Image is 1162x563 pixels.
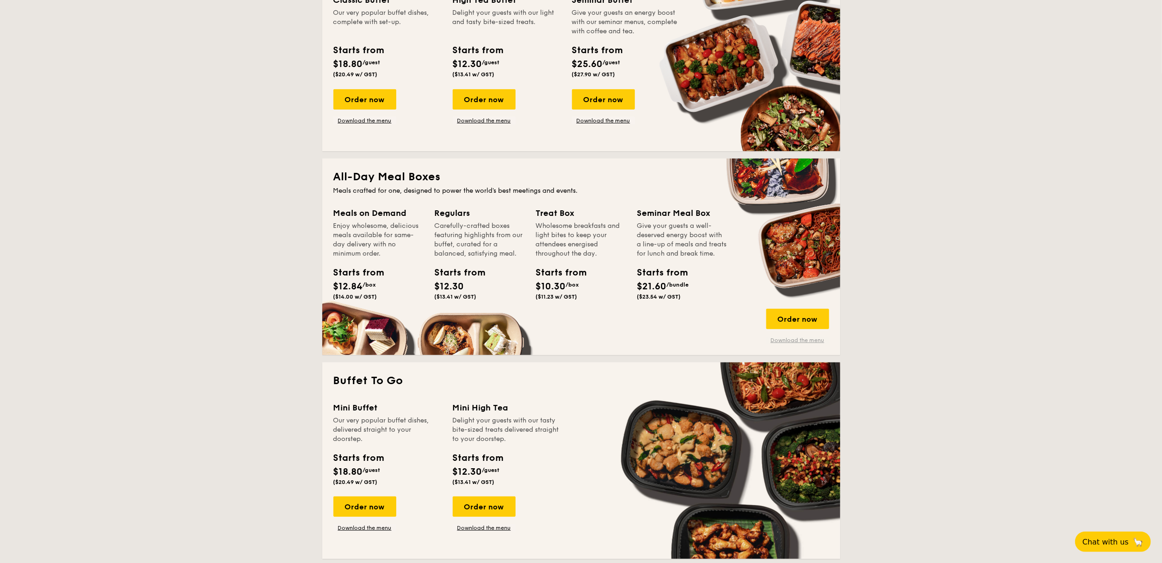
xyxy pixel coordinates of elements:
[453,117,516,124] a: Download the menu
[572,89,635,110] div: Order now
[572,117,635,124] a: Download the menu
[333,281,363,292] span: $12.84
[333,496,396,517] div: Order now
[572,8,680,36] div: Give your guests an energy boost with our seminar menus, complete with coffee and tea.
[566,281,579,288] span: /box
[333,451,384,465] div: Starts from
[363,59,381,66] span: /guest
[333,266,375,280] div: Starts from
[333,416,442,444] div: Our very popular buffet dishes, delivered straight to your doorstep.
[453,416,561,444] div: Delight your guests with our tasty bite-sized treats delivered straight to your doorstep.
[435,207,525,220] div: Regulars
[637,266,679,280] div: Starts from
[333,89,396,110] div: Order now
[453,401,561,414] div: Mini High Tea
[536,266,578,280] div: Starts from
[453,466,482,477] span: $12.30
[667,281,689,288] span: /bundle
[333,207,424,220] div: Meals on Demand
[435,266,476,280] div: Starts from
[453,89,516,110] div: Order now
[333,59,363,70] span: $18.80
[453,496,516,517] div: Order now
[603,59,621,66] span: /guest
[637,207,727,220] div: Seminar Meal Box
[333,479,378,485] span: ($20.49 w/ GST)
[363,281,376,288] span: /box
[363,467,381,473] span: /guest
[637,221,727,258] div: Give your guests a well-deserved energy boost with a line-up of meals and treats for lunch and br...
[333,294,377,300] span: ($14.00 w/ GST)
[453,479,495,485] span: ($13.41 w/ GST)
[435,221,525,258] div: Carefully-crafted boxes featuring highlights from our buffet, curated for a balanced, satisfying ...
[333,8,442,36] div: Our very popular buffet dishes, complete with set-up.
[453,524,516,532] a: Download the menu
[333,524,396,532] a: Download the menu
[766,337,829,344] a: Download the menu
[453,451,503,465] div: Starts from
[435,281,464,292] span: $12.30
[333,466,363,477] span: $18.80
[482,59,500,66] span: /guest
[637,281,667,292] span: $21.60
[333,71,378,78] span: ($20.49 w/ GST)
[1082,538,1129,546] span: Chat with us
[333,117,396,124] a: Download the menu
[333,186,829,196] div: Meals crafted for one, designed to power the world's best meetings and events.
[572,71,615,78] span: ($27.90 w/ GST)
[536,207,626,220] div: Treat Box
[453,8,561,36] div: Delight your guests with our light and tasty bite-sized treats.
[333,373,829,388] h2: Buffet To Go
[536,221,626,258] div: Wholesome breakfasts and light bites to keep your attendees energised throughout the day.
[333,401,442,414] div: Mini Buffet
[536,294,578,300] span: ($11.23 w/ GST)
[766,309,829,329] div: Order now
[1132,537,1144,547] span: 🦙
[333,43,384,57] div: Starts from
[637,294,681,300] span: ($23.54 w/ GST)
[536,281,566,292] span: $10.30
[453,71,495,78] span: ($13.41 w/ GST)
[1075,532,1151,552] button: Chat with us🦙
[482,467,500,473] span: /guest
[333,170,829,184] h2: All-Day Meal Boxes
[453,43,503,57] div: Starts from
[435,294,477,300] span: ($13.41 w/ GST)
[572,59,603,70] span: $25.60
[572,43,622,57] div: Starts from
[453,59,482,70] span: $12.30
[333,221,424,258] div: Enjoy wholesome, delicious meals available for same-day delivery with no minimum order.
